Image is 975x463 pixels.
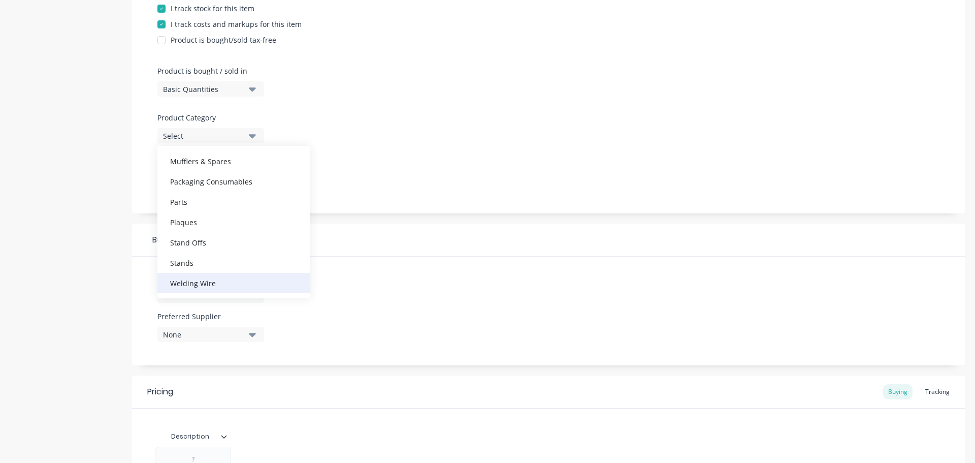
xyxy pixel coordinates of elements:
[171,3,254,14] div: I track stock for this item
[147,386,173,398] div: Pricing
[920,384,955,399] div: Tracking
[157,81,264,97] button: Basic Quantities
[157,171,310,192] div: Packaging Consumables
[157,112,259,123] label: Product Category
[163,329,244,340] div: None
[157,128,264,143] button: Select
[157,151,310,171] div: Mufflers & Spares
[132,224,965,257] div: Buying
[157,212,310,232] div: Plaques
[157,253,310,273] div: Stands
[157,66,259,76] label: Product is bought / sold in
[155,424,225,449] div: Description
[163,84,244,95] div: Basic Quantities
[155,426,231,447] div: Description
[157,311,264,322] label: Preferred Supplier
[171,35,276,45] div: Product is bought/sold tax-free
[163,131,244,141] div: Select
[157,273,310,293] div: Welding Wire
[883,384,913,399] div: Buying
[157,232,310,253] div: Stand Offs
[157,192,310,212] div: Parts
[157,327,264,342] button: None
[171,19,302,29] div: I track costs and markups for this item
